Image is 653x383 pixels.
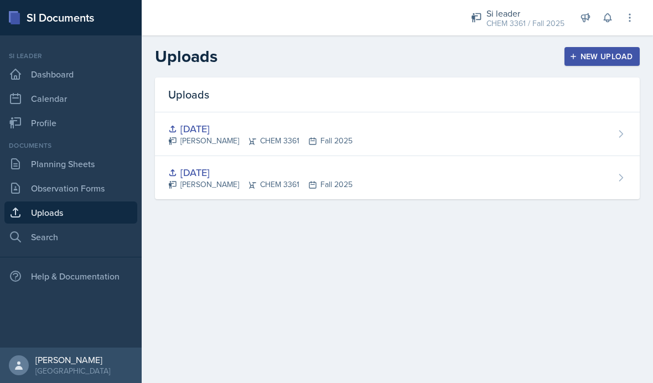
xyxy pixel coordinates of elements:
[155,112,640,156] a: [DATE] [PERSON_NAME]CHEM 3361Fall 2025
[4,201,137,224] a: Uploads
[4,141,137,151] div: Documents
[155,156,640,199] a: [DATE] [PERSON_NAME]CHEM 3361Fall 2025
[486,18,564,29] div: CHEM 3361 / Fall 2025
[168,179,353,190] div: [PERSON_NAME] CHEM 3361 Fall 2025
[35,354,110,365] div: [PERSON_NAME]
[4,87,137,110] a: Calendar
[168,165,353,180] div: [DATE]
[4,63,137,85] a: Dashboard
[4,226,137,248] a: Search
[4,51,137,61] div: Si leader
[4,112,137,134] a: Profile
[168,121,353,136] div: [DATE]
[168,135,353,147] div: [PERSON_NAME] CHEM 3361 Fall 2025
[4,153,137,175] a: Planning Sheets
[155,46,217,66] h2: Uploads
[4,265,137,287] div: Help & Documentation
[564,47,640,66] button: New Upload
[155,77,640,112] div: Uploads
[486,7,564,20] div: Si leader
[572,52,633,61] div: New Upload
[4,177,137,199] a: Observation Forms
[35,365,110,376] div: [GEOGRAPHIC_DATA]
